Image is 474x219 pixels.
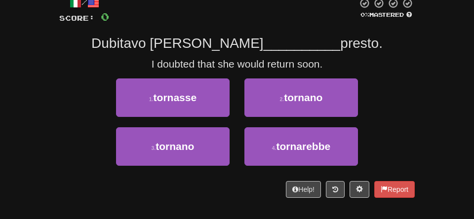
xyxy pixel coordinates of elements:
[156,141,194,152] span: tornano
[374,181,415,198] button: Report
[284,92,322,103] span: tornano
[91,36,264,51] span: Dubitavo [PERSON_NAME]
[360,11,369,18] span: 0 %
[280,96,284,102] small: 2 .
[101,10,109,23] span: 0
[149,96,154,102] small: 1 .
[116,127,230,166] button: 3.tornano
[357,11,415,19] div: Mastered
[116,78,230,117] button: 1.tornasse
[326,181,345,198] button: Round history (alt+y)
[59,14,95,22] span: Score:
[276,141,331,152] span: tornarebbe
[340,36,383,51] span: presto.
[244,127,358,166] button: 4.tornarebbe
[272,145,276,151] small: 4 .
[59,57,415,72] div: I doubted that she would return soon.
[152,145,156,151] small: 3 .
[154,92,197,103] span: tornasse
[264,36,341,51] span: __________
[244,78,358,117] button: 2.tornano
[286,181,321,198] button: Help!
